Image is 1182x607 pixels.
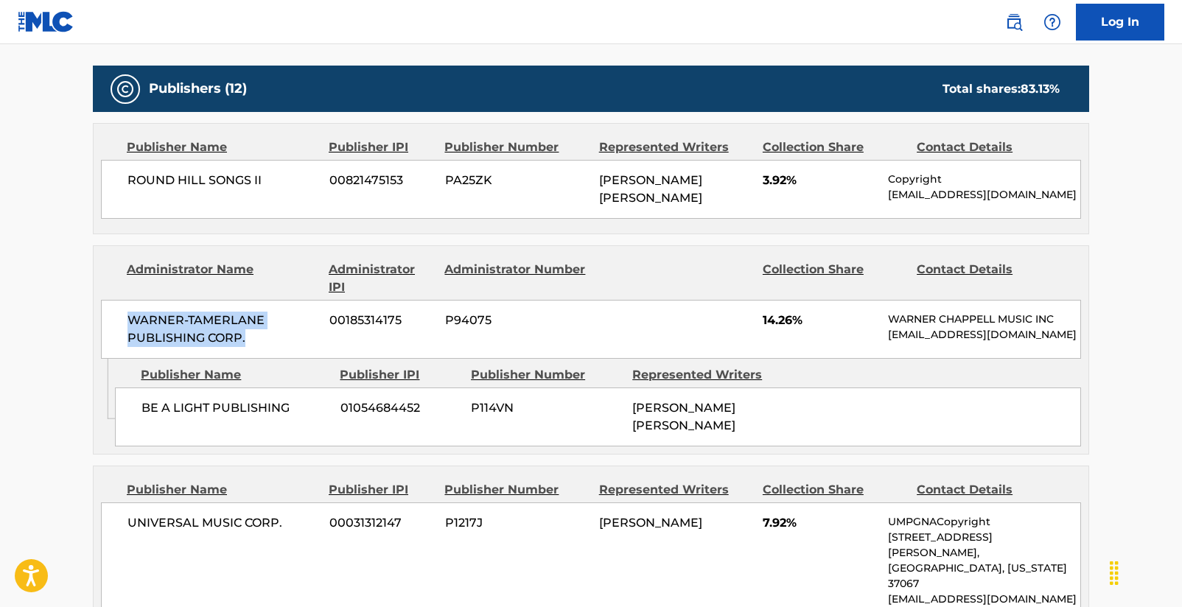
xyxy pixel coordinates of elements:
[444,481,587,499] div: Publisher Number
[329,172,434,189] span: 00821475153
[917,481,1060,499] div: Contact Details
[445,312,588,329] span: P94075
[763,514,877,532] span: 7.92%
[1108,536,1182,607] iframe: Chat Widget
[18,11,74,32] img: MLC Logo
[632,401,735,432] span: [PERSON_NAME] [PERSON_NAME]
[763,172,877,189] span: 3.92%
[329,138,433,156] div: Publisher IPI
[888,561,1080,592] p: [GEOGRAPHIC_DATA], [US_STATE] 37067
[329,261,433,296] div: Administrator IPI
[445,172,588,189] span: PA25ZK
[1005,13,1023,31] img: search
[149,80,247,97] h5: Publishers (12)
[888,327,1080,343] p: [EMAIL_ADDRESS][DOMAIN_NAME]
[599,481,752,499] div: Represented Writers
[127,261,318,296] div: Administrator Name
[888,592,1080,607] p: [EMAIL_ADDRESS][DOMAIN_NAME]
[127,312,318,347] span: WARNER-TAMERLANE PUBLISHING CORP.
[599,138,752,156] div: Represented Writers
[127,481,318,499] div: Publisher Name
[763,481,906,499] div: Collection Share
[917,138,1060,156] div: Contact Details
[1076,4,1164,41] a: Log In
[943,80,1060,98] div: Total shares:
[127,138,318,156] div: Publisher Name
[340,399,460,417] span: 01054684452
[888,312,1080,327] p: WARNER CHAPPELL MUSIC INC
[329,312,434,329] span: 00185314175
[888,514,1080,530] p: UMPGNACopyright
[888,172,1080,187] p: Copyright
[329,481,433,499] div: Publisher IPI
[632,366,783,384] div: Represented Writers
[888,187,1080,203] p: [EMAIL_ADDRESS][DOMAIN_NAME]
[141,399,329,417] span: BE A LIGHT PUBLISHING
[599,173,702,205] span: [PERSON_NAME] [PERSON_NAME]
[116,80,134,98] img: Publishers
[1038,7,1067,37] div: Help
[888,530,1080,561] p: [STREET_ADDRESS][PERSON_NAME],
[1102,551,1126,595] div: Drag
[141,366,329,384] div: Publisher Name
[445,514,588,532] span: P1217J
[599,516,702,530] span: [PERSON_NAME]
[329,514,434,532] span: 00031312147
[340,366,460,384] div: Publisher IPI
[444,138,587,156] div: Publisher Number
[471,366,621,384] div: Publisher Number
[763,138,906,156] div: Collection Share
[763,312,877,329] span: 14.26%
[763,261,906,296] div: Collection Share
[471,399,621,417] span: P114VN
[1043,13,1061,31] img: help
[1021,82,1060,96] span: 83.13 %
[999,7,1029,37] a: Public Search
[917,261,1060,296] div: Contact Details
[127,172,318,189] span: ROUND HILL SONGS II
[444,261,587,296] div: Administrator Number
[127,514,318,532] span: UNIVERSAL MUSIC CORP.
